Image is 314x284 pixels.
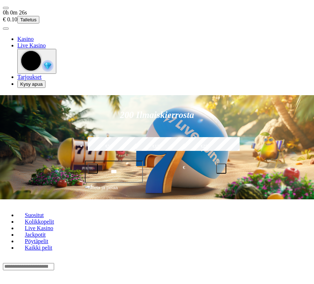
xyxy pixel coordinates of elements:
[3,263,54,270] input: Search
[85,200,229,204] span: 200 kierrätysvapaata ilmaiskierrosta ensitalletuksen yhteydessä. 50 kierrosta per päivä, 4 päivän...
[183,164,185,171] span: €
[3,16,17,22] span: € 0.10
[22,238,51,244] span: Pöytäpelit
[42,60,53,72] img: reward-icon
[20,17,36,22] span: Talletus
[17,49,56,74] button: reward-icon
[17,36,34,42] span: Kasino
[17,74,42,80] span: Tarjoukset
[17,216,61,227] a: Kolikkopelit
[17,42,46,48] span: Live Kasino
[17,80,45,88] button: headphones iconKysy apua
[17,16,39,24] button: Talletus
[87,184,118,197] span: Talleta ja pelaa
[88,164,98,174] button: minus icon
[216,164,226,174] button: plus icon
[3,27,9,30] button: menu
[17,229,53,240] a: Jackpotit
[134,136,180,157] label: €150
[17,42,46,48] a: poker-chip iconLive Kasino
[86,136,131,157] label: €50
[3,199,311,277] header: Lobby
[85,184,229,198] button: Talleta ja pelaa
[17,223,61,234] a: Live Kasino
[22,245,55,251] span: Kaikki pelit
[22,225,56,231] span: Live Kasino
[3,7,9,9] button: menu
[22,219,57,225] span: Kolikkopelit
[22,212,47,218] span: Suositut
[17,242,60,253] a: Kaikki pelit
[3,206,311,257] nav: Lobby
[91,183,93,188] span: €
[17,236,56,247] a: Pöytäpelit
[17,36,34,42] a: diamond iconKasino
[22,232,49,238] span: Jackpotit
[17,210,51,221] a: Suositut
[3,9,27,16] span: user session time
[20,81,43,87] span: Kysy apua
[17,74,42,80] a: gift-inverted iconTarjoukset
[183,136,228,157] label: €250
